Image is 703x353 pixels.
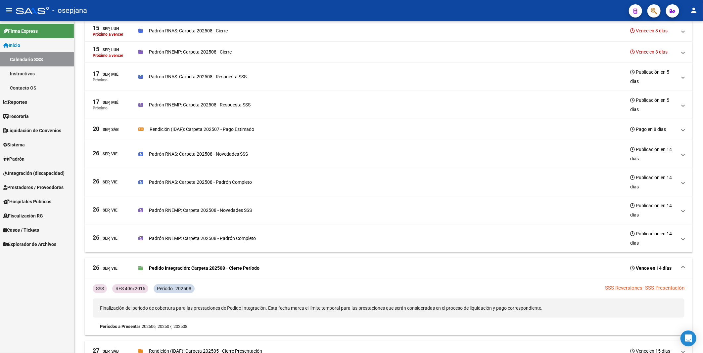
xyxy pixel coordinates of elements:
p: Próximo [93,106,108,110]
p: Padrón RNEMP: Carpeta 202508 - Novedades SSS [149,207,252,214]
span: - osepjana [52,3,87,18]
mat-icon: person [690,6,698,14]
span: Reportes [3,98,27,106]
div: Sep, Sáb [93,126,119,133]
p: 202508 [175,285,191,292]
span: Fiscalización RG [3,212,43,219]
mat-expansion-panel-header: 26Sep, ViePadrón RNAS: Carpeta 202508 - Novedades SSSPublicación en 14 días [85,140,692,168]
h3: Publicación en 14 días [630,173,677,191]
div: Sep, Vie [93,178,117,185]
div: Sep, Lun [93,25,119,32]
p: Padrón RNAS: Carpeta 202508 - Novedades SSS [149,150,248,158]
p: Padrón RNEMP: Carpeta 202508 - Padrón Completo [149,235,256,242]
span: Firma Express [3,27,38,35]
span: 26 [93,150,99,156]
span: 17 [93,71,99,77]
p: Finalización del período de cobertura para las prestaciones de Pedido Integración. Esta fecha mar... [93,298,684,318]
mat-icon: menu [5,6,13,14]
span: 26 [93,235,99,241]
p: Pedido Integración: Carpeta 202508 - Cierre Período [149,264,259,272]
p: RES 406/2016 [116,285,145,292]
span: Tesorería [3,113,29,120]
mat-expansion-panel-header: 26Sep, ViePadrón RNAS: Carpeta 202508 - Padrón CompletoPublicación en 14 días [85,168,692,196]
mat-expansion-panel-header: 26Sep, ViePadrón RNEMP: Carpeta 202508 - Novedades SSSPublicación en 14 días [85,196,692,224]
mat-expansion-panel-header: 26Sep, ViePadrón RNEMP: Carpeta 202508 - Padrón CompletoPublicación en 14 días [85,224,692,253]
span: 15 [93,46,99,52]
div: Sep, Mié [93,99,118,106]
h3: Publicación en 5 días [630,96,677,114]
h3: Publicación en 14 días [630,229,677,248]
h3: Publicación en 14 días [630,145,677,163]
div: Sep, Mié [93,71,118,78]
div: Sep, Vie [93,265,117,272]
p: Padrón RNAS: Carpeta 202508 - Respuesta SSS [149,73,247,80]
a: SSS Reversiones [605,285,642,291]
div: Sep, Vie [93,235,117,242]
mat-expansion-panel-header: 20Sep, SábRendición (IDAF): Carpeta 202507 - Pago EstimadoPago en 8 días [85,119,692,140]
h3: Vence en 3 días [630,47,668,57]
span: 17 [93,99,99,105]
h3: Publicación en 14 días [630,201,677,219]
p: Padrón RNAS: Carpeta 202508 - Padrón Completo [149,178,252,186]
span: 20 [93,126,99,132]
mat-expansion-panel-header: 17Sep, MiéPróximoPadrón RNAS: Carpeta 202508 - Respuesta SSSPublicación en 5 días [85,63,692,91]
span: Hospitales Públicos [3,198,51,205]
p: SSS [96,285,104,292]
p: 202506, 202507, 202508 [142,323,187,330]
mat-expansion-panel-header: 15Sep, LunPróximo a vencerPadrón RNAS: Carpeta 202508 - CierreVence en 3 días [85,20,692,42]
p: Padrón RNAS: Carpeta 202508 - Cierre [149,27,228,34]
div: 26Sep, ViePedido Integración: Carpeta 202508 - Cierre PeríodoVence en 14 días [85,279,692,335]
p: Padrón RNEMP: Carpeta 202508 - Cierre [149,48,232,56]
div: Sep, Vie [93,150,117,157]
p: Padrón RNEMP: Carpeta 202508 - Respuesta SSS [149,101,251,108]
span: Inicio [3,42,20,49]
p: Períodos a Presentar [100,323,140,330]
p: Período [157,285,173,292]
div: Sep, Vie [93,207,117,214]
span: 26 [93,207,99,213]
span: 26 [93,265,99,271]
span: Casos / Tickets [3,226,39,234]
div: Open Intercom Messenger [680,331,696,346]
span: 26 [93,178,99,184]
span: Explorador de Archivos [3,241,56,248]
div: Sep, Lun [93,46,119,53]
span: Padrón [3,155,24,163]
span: Prestadores / Proveedores [3,184,64,191]
p: Próximo a vencer [93,53,123,58]
h3: Publicación en 5 días [630,67,677,86]
mat-expansion-panel-header: 26Sep, ViePedido Integración: Carpeta 202508 - Cierre PeríodoVence en 14 días [85,258,692,279]
mat-expansion-panel-header: 15Sep, LunPróximo a vencerPadrón RNEMP: Carpeta 202508 - CierreVence en 3 días [85,42,692,63]
h3: Pago en 8 días [630,125,666,134]
span: 15 [93,25,99,31]
span: Sistema [3,141,25,148]
a: SSS Presentación [645,285,684,291]
p: Próximo [93,78,108,82]
span: Liquidación de Convenios [3,127,61,134]
mat-expansion-panel-header: 17Sep, MiéPróximoPadrón RNEMP: Carpeta 202508 - Respuesta SSSPublicación en 5 días [85,91,692,119]
p: Rendición (IDAF): Carpeta 202507 - Pago Estimado [150,126,254,133]
h3: Vence en 14 días [630,263,672,273]
span: Integración (discapacidad) [3,170,65,177]
p: Próximo a vencer [93,32,123,37]
span: - [642,285,644,291]
h3: Vence en 3 días [630,26,668,35]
